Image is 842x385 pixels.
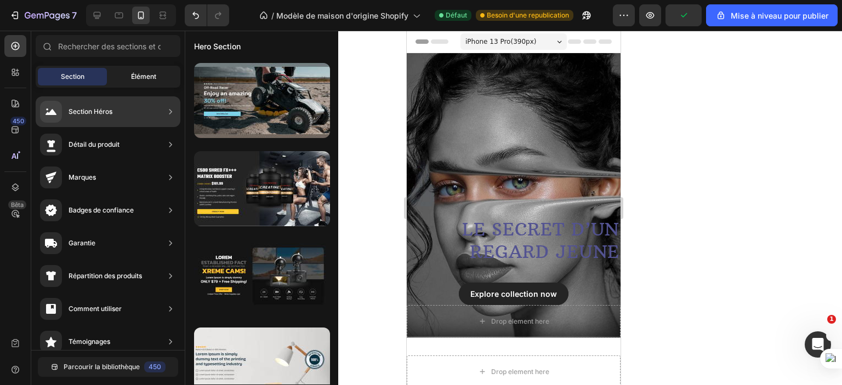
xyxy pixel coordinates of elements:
font: Défaut [446,11,467,19]
font: Section Héros [69,107,112,116]
font: 7 [72,10,77,21]
font: 450 [13,117,24,125]
iframe: Zone de conception [407,31,621,385]
font: Comment utiliser [69,304,122,313]
font: Marques [69,173,96,181]
font: 450 [149,363,161,371]
font: Besoin d'une republication [487,11,569,19]
input: Rechercher des sections et des éléments [36,35,180,57]
button: Mise à niveau pour publier [706,4,838,26]
font: 1 [829,315,834,323]
font: Mise à niveau pour publier [731,11,828,20]
font: Modèle de maison d'origine Shopify [276,11,408,20]
font: Répartition des produits [69,272,142,280]
font: / [271,11,274,20]
font: Bêta [11,201,24,209]
font: Détail du produit [69,140,120,148]
iframe: Chat en direct par interphone [805,331,831,358]
font: Garantie [69,239,95,247]
button: 7 [4,4,82,26]
font: Élément [131,72,156,81]
font: Badges de confiance [69,206,134,214]
font: Parcourir la bibliothèque [64,363,140,371]
div: Annuler/Refaire [185,4,229,26]
button: Parcourir la bibliothèque450 [38,357,178,377]
font: Section [61,72,84,81]
font: Témoignages [69,337,110,346]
